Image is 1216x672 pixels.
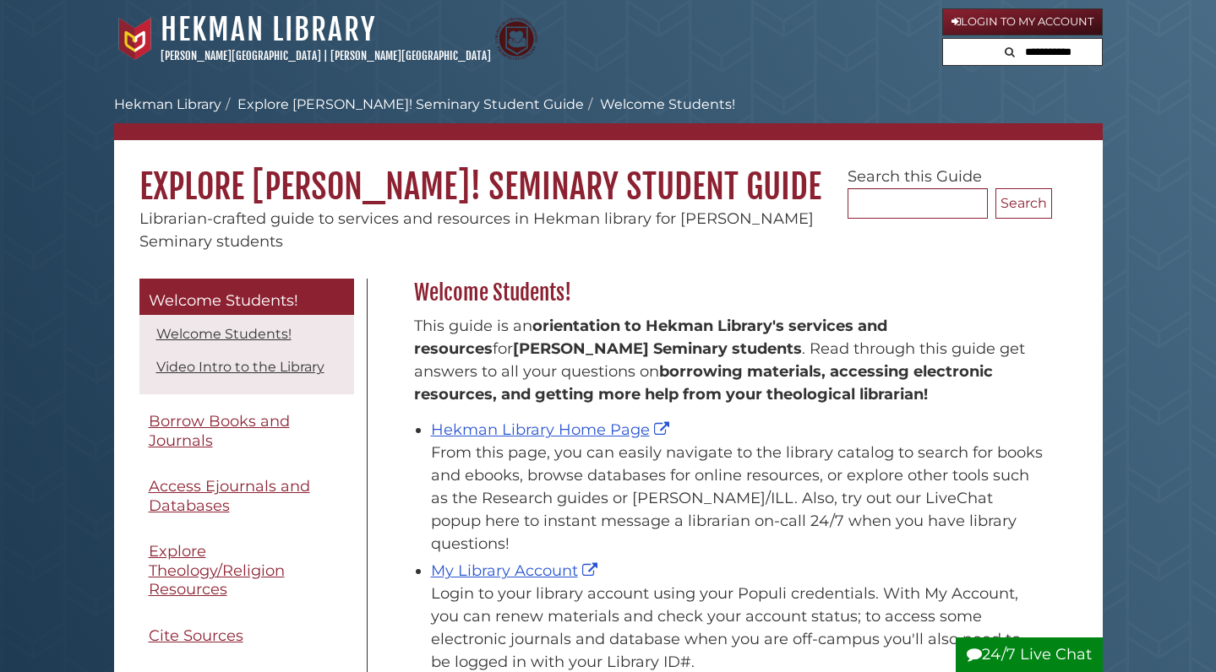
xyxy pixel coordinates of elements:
[330,49,491,62] a: [PERSON_NAME][GEOGRAPHIC_DATA]
[431,420,673,439] a: Hekman Library Home Page
[584,95,735,115] li: Welcome Students!
[149,626,243,645] span: Cite Sources
[139,533,354,609] a: Explore Theology/Religion Resources
[114,95,1103,140] nav: breadcrumb
[431,561,602,580] a: My Library Account
[156,359,324,375] a: Video Intro to the Library
[114,96,221,112] a: Hekman Library
[324,49,328,62] span: |
[156,326,292,342] a: Welcome Students!
[139,617,354,655] a: Cite Sources
[149,291,298,310] span: Welcome Students!
[513,339,802,358] strong: [PERSON_NAME] Seminary students
[995,188,1052,219] button: Search
[406,279,1052,306] h2: Welcome Students!
[414,362,993,404] b: borrowing materials, accessing electronic resources, and getting more help from your theological ...
[956,637,1103,672] button: 24/7 Live Chat
[431,442,1044,555] div: From this page, you can easily navigate to the library catalog to search for books and ebooks, br...
[1005,46,1015,57] i: Search
[495,18,537,60] img: Calvin Theological Seminary
[1000,39,1020,62] button: Search
[149,477,310,515] span: Access Ejournals and Databases
[161,11,376,48] a: Hekman Library
[139,468,354,524] a: Access Ejournals and Databases
[114,18,156,60] img: Calvin University
[139,209,814,251] span: Librarian-crafted guide to services and resources in Hekman library for [PERSON_NAME] Seminary st...
[149,412,290,450] span: Borrow Books and Journals
[942,8,1103,35] a: Login to My Account
[237,96,584,112] a: Explore [PERSON_NAME]! Seminary Student Guide
[414,317,1025,404] span: This guide is an for . Read through this guide get answers to all your questions on
[114,140,1103,208] h1: Explore [PERSON_NAME]! Seminary Student Guide
[139,403,354,459] a: Borrow Books and Journals
[139,279,354,316] a: Welcome Students!
[161,49,321,62] a: [PERSON_NAME][GEOGRAPHIC_DATA]
[149,542,285,599] span: Explore Theology/Religion Resources
[414,317,887,358] strong: orientation to Hekman Library's services and resources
